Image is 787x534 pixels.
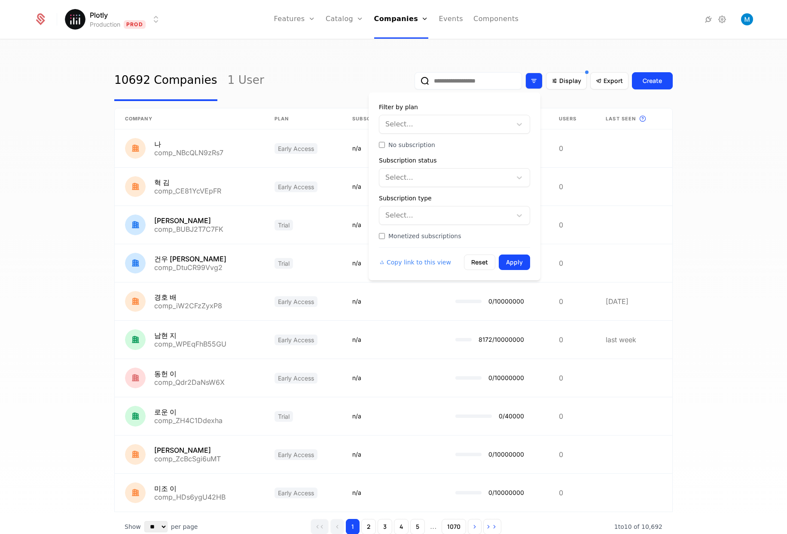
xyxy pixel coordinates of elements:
button: Open user button [741,13,753,25]
select: Select page size [144,521,168,532]
span: Show [125,522,141,531]
span: Last seen [606,115,636,123]
div: Subscription type [379,194,530,203]
span: Display [559,77,581,85]
span: ... [427,520,440,534]
button: Filter options [525,73,543,89]
span: No subscription [388,141,435,149]
div: Select... [385,172,507,183]
div: Select... [385,210,507,221]
span: Plotly [90,10,108,20]
button: Display [546,72,587,89]
span: 1 to 10 of [614,523,641,530]
button: Apply [499,255,530,270]
span: Export [604,77,623,85]
span: 10,692 [614,523,662,530]
div: Subscription status [379,156,530,165]
button: Export [590,72,628,89]
div: Filter by plan [379,103,530,111]
div: Filter options [369,92,540,280]
span: Prod [124,20,146,29]
span: Copy link to this view [387,258,451,267]
button: Reset [464,255,495,270]
a: 1 User [228,61,264,101]
span: Monetized subscriptions [388,232,461,240]
button: Copy link to this view [379,258,451,267]
span: per page [171,522,198,531]
img: Plotly [65,9,85,30]
div: Select... [385,119,507,129]
button: Create [632,72,673,89]
a: Integrations [703,14,714,25]
button: Select environment [67,10,161,29]
img: Matthew Brown [741,13,753,25]
a: Settings [717,14,727,25]
span: Subscription [352,115,392,123]
a: 10692 Companies [114,61,217,101]
th: Users [549,108,596,129]
div: Create [643,77,662,85]
th: Company [115,108,264,129]
div: Production [90,20,120,29]
th: Plan [264,108,342,129]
